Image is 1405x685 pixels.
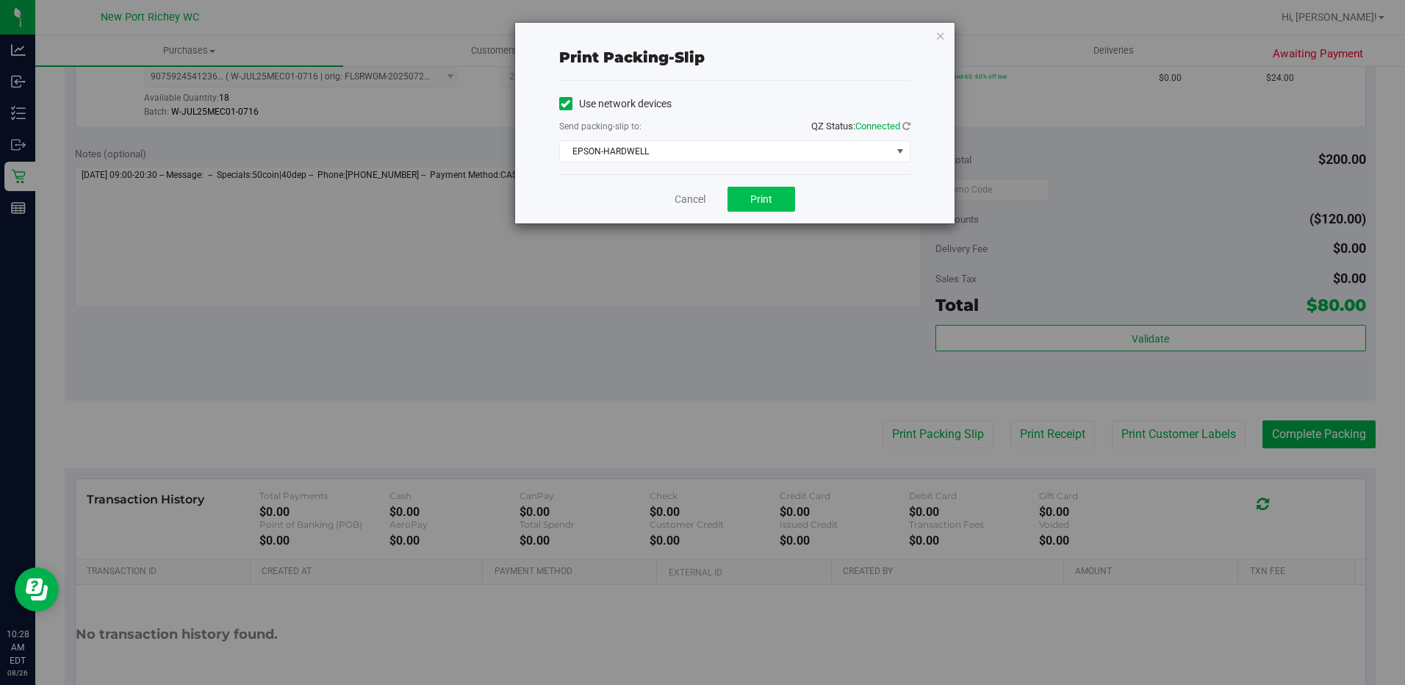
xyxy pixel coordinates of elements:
span: Print packing-slip [559,49,705,66]
label: Use network devices [559,96,672,112]
span: select [891,141,909,162]
iframe: Resource center [15,567,59,612]
span: Print [750,193,772,205]
span: EPSON-HARDWELL [560,141,891,162]
a: Cancel [675,192,705,207]
span: QZ Status: [811,121,910,132]
button: Print [727,187,795,212]
label: Send packing-slip to: [559,120,642,133]
span: Connected [855,121,900,132]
